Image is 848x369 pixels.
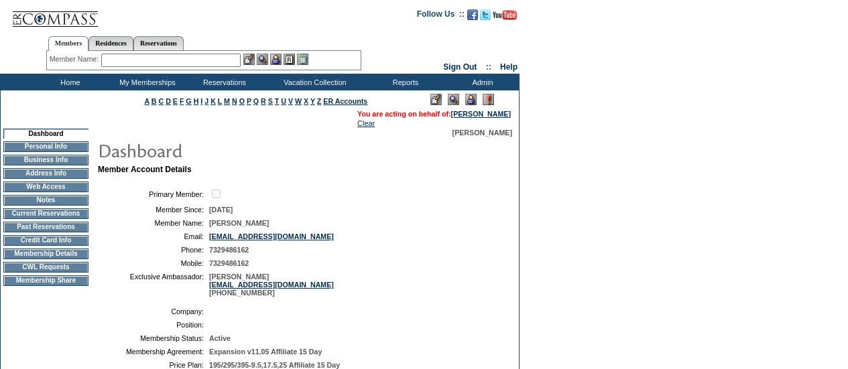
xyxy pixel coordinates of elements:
span: [DATE] [209,206,233,214]
a: Subscribe to our YouTube Channel [493,13,517,21]
span: 7329486162 [209,246,249,254]
a: Clear [357,119,375,127]
td: Personal Info [3,141,88,152]
img: Impersonate [270,54,282,65]
span: [PERSON_NAME] [209,219,269,227]
a: V [288,97,293,105]
a: [EMAIL_ADDRESS][DOMAIN_NAME] [209,232,334,240]
img: pgTtlDashboard.gif [97,137,365,163]
td: Mobile: [103,259,204,267]
a: I [200,97,202,105]
a: [PERSON_NAME] [451,110,511,118]
td: Home [30,74,107,90]
a: Q [253,97,259,105]
a: Follow us on Twitter [480,13,491,21]
td: Membership Agreement: [103,348,204,356]
a: E [173,97,178,105]
img: b_edit.gif [243,54,255,65]
img: Impersonate [465,94,477,105]
td: Notes [3,195,88,206]
img: View [257,54,268,65]
a: F [180,97,184,105]
td: Primary Member: [103,188,204,200]
td: Dashboard [3,129,88,139]
a: B [152,97,157,105]
td: Business Info [3,155,88,165]
a: K [210,97,216,105]
a: Y [310,97,315,105]
a: L [218,97,222,105]
a: D [166,97,171,105]
td: Company: [103,307,204,315]
td: Credit Card Info [3,235,88,246]
a: [EMAIL_ADDRESS][DOMAIN_NAME] [209,281,334,289]
img: Follow us on Twitter [480,9,491,20]
td: Position: [103,321,204,329]
td: Reservations [184,74,261,90]
td: Price Plan: [103,361,204,369]
img: Subscribe to our YouTube Channel [493,10,517,20]
td: Phone: [103,246,204,254]
a: Help [500,62,518,72]
td: Email: [103,232,204,240]
td: Member Since: [103,206,204,214]
img: Edit Mode [430,94,442,105]
td: Membership Status: [103,334,204,342]
a: H [194,97,199,105]
b: Member Account Details [98,165,192,174]
a: M [224,97,230,105]
span: 195/295/395-9.5,17.5,25 Affiliate 15 Day [209,361,340,369]
a: P [247,97,251,105]
a: Z [317,97,322,105]
td: Admin [442,74,520,90]
td: Membership Details [3,248,88,259]
a: R [261,97,266,105]
td: Vacation Collection [261,74,365,90]
img: Log Concern/Member Elevation [483,94,494,105]
a: Members [48,36,89,51]
span: :: [486,62,491,72]
span: [PERSON_NAME] [452,129,512,137]
td: Web Access [3,181,88,192]
a: A [145,97,149,105]
a: N [232,97,237,105]
td: My Memberships [107,74,184,90]
div: Member Name: [50,54,101,65]
a: C [158,97,164,105]
span: [PERSON_NAME] [PHONE_NUMBER] [209,273,334,297]
a: J [204,97,208,105]
a: Sign Out [443,62,477,72]
a: W [295,97,302,105]
a: G [186,97,191,105]
td: Address Info [3,168,88,179]
td: Current Reservations [3,208,88,219]
a: Become our fan on Facebook [467,13,478,21]
td: Follow Us :: [417,8,465,24]
span: You are acting on behalf of: [357,110,511,118]
td: Membership Share [3,275,88,286]
td: Reports [365,74,442,90]
a: T [275,97,280,105]
td: Past Reservations [3,222,88,232]
span: Expansion v11.05 Affiliate 15 Day [209,348,322,356]
img: b_calculator.gif [297,54,308,65]
a: Residences [88,36,133,50]
img: Become our fan on Facebook [467,9,478,20]
a: S [268,97,273,105]
a: O [239,97,245,105]
td: Exclusive Ambassador: [103,273,204,297]
a: Reservations [133,36,184,50]
a: ER Accounts [323,97,367,105]
a: X [304,97,308,105]
td: CWL Requests [3,262,88,273]
img: View Mode [448,94,459,105]
td: Member Name: [103,219,204,227]
span: Active [209,334,231,342]
a: U [281,97,286,105]
img: Reservations [284,54,295,65]
span: 7329486162 [209,259,249,267]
